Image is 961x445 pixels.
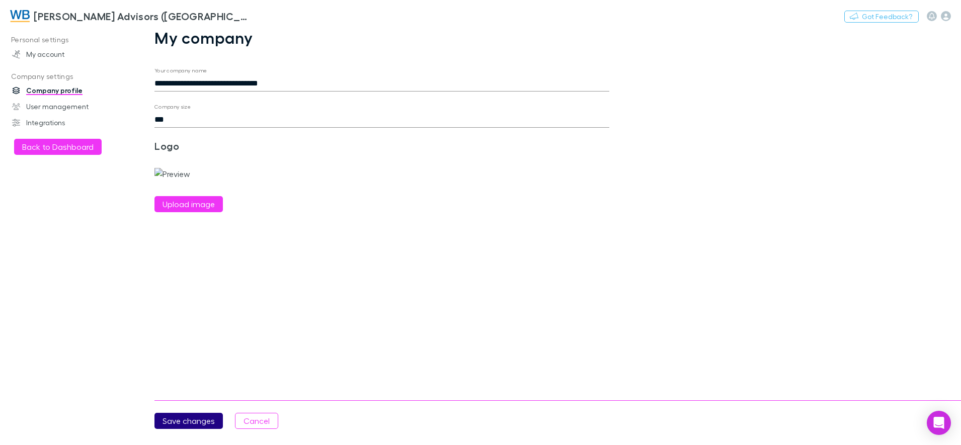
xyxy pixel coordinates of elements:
h3: Logo [154,140,306,152]
label: Company size [154,103,191,111]
p: Company settings [2,70,138,83]
label: Your company name [154,67,207,74]
button: Upload image [154,196,223,212]
p: Personal settings [2,34,138,46]
label: Upload image [163,198,215,210]
a: User management [2,99,138,115]
button: Back to Dashboard [14,139,102,155]
button: Save changes [154,413,223,429]
h1: My company [154,28,609,47]
a: [PERSON_NAME] Advisors ([GEOGRAPHIC_DATA]) Pty Ltd [4,4,256,28]
a: Company profile [2,82,138,99]
img: William Buck Advisors (WA) Pty Ltd's Logo [10,10,30,22]
button: Got Feedback? [844,11,919,23]
button: Cancel [235,413,278,429]
img: Preview [154,168,190,180]
div: Open Intercom Messenger [927,411,951,435]
a: Integrations [2,115,138,131]
h3: [PERSON_NAME] Advisors ([GEOGRAPHIC_DATA]) Pty Ltd [34,10,250,22]
a: My account [2,46,138,62]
